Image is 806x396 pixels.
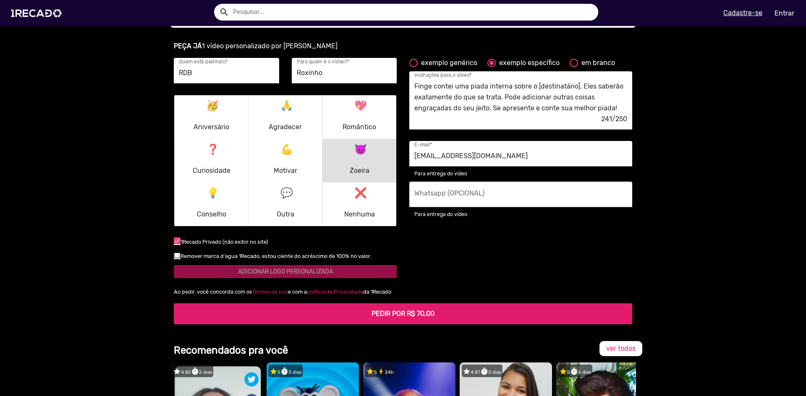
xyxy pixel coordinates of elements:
p: Nenhuma [344,184,375,224]
b: PEDIR POR R$ 70,00 [372,310,434,318]
button: Agradecer [250,97,320,137]
input: Pesquisar... [227,4,598,21]
mat-icon: 😈 [354,143,364,153]
p: Aniversário [194,97,229,137]
button: PEDIR POR R$ 70,00 [174,303,632,324]
a: Termos de uso [252,289,288,295]
mat-icon: ❌ [354,186,364,196]
button: Nenhuma [324,184,395,224]
button: Example home icon [216,4,231,19]
div: 241/250 [414,114,627,125]
input: E-mail [414,151,627,162]
p: Motivar [274,141,297,181]
small: 1Recado Privado (não exibir no site) [181,239,268,245]
mat-icon: 🙏 [280,99,290,109]
b: PEÇA JÁ [174,42,202,50]
button: Motivar [250,141,320,181]
input: Seu nome: [179,68,274,78]
p: Curiosidade [193,141,230,181]
p: Romântico [343,97,376,137]
button: Conselho [176,184,246,224]
button: ADICIONAR LOGO PERSONALIZADA [174,265,397,278]
span: ver todos [606,344,636,352]
mat-hint: Para entrega do vídeo [414,211,467,219]
mat-icon: 💬 [280,186,290,196]
p: Conselho [197,184,226,224]
button: Curiosidade [176,141,246,181]
mat-icon: 💖 [354,99,364,109]
input: Whatsapp [414,191,627,202]
button: Aniversário [176,97,246,137]
button: Outra [250,184,320,224]
mat-icon: 💡 [207,186,217,196]
p: Zoeira [350,141,369,181]
p: 1 vídeo personalizado por [PERSON_NAME] [174,41,632,51]
p: Agradecer [269,97,302,137]
mat-icon: 🥳 [206,99,216,109]
div: exemplo genérico [418,58,477,68]
div: exemplo específico [496,58,560,68]
small: Remover marca d'agua 1Recado, estou ciente do acréscimo de 100% no valor. [181,253,371,259]
span: Ao pedir, você concorda com os e com a da 1Recado [174,289,391,295]
button: Zoeira [324,141,395,181]
b: Recomendados pra você [174,344,288,356]
mat-icon: Example home icon [219,7,229,17]
div: em branco [578,58,615,68]
input: Quem receberá o vídeo? [297,68,392,78]
mat-hint: Para entrega do vídeo [414,170,467,178]
button: Romântico [324,97,395,137]
u: Cadastre-se [723,9,762,17]
p: Outra [277,184,294,224]
mat-icon: ❓ [207,143,217,153]
a: política de Privacidade [307,289,363,295]
a: Entrar [769,6,800,21]
mat-icon: 💪 [280,143,290,153]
